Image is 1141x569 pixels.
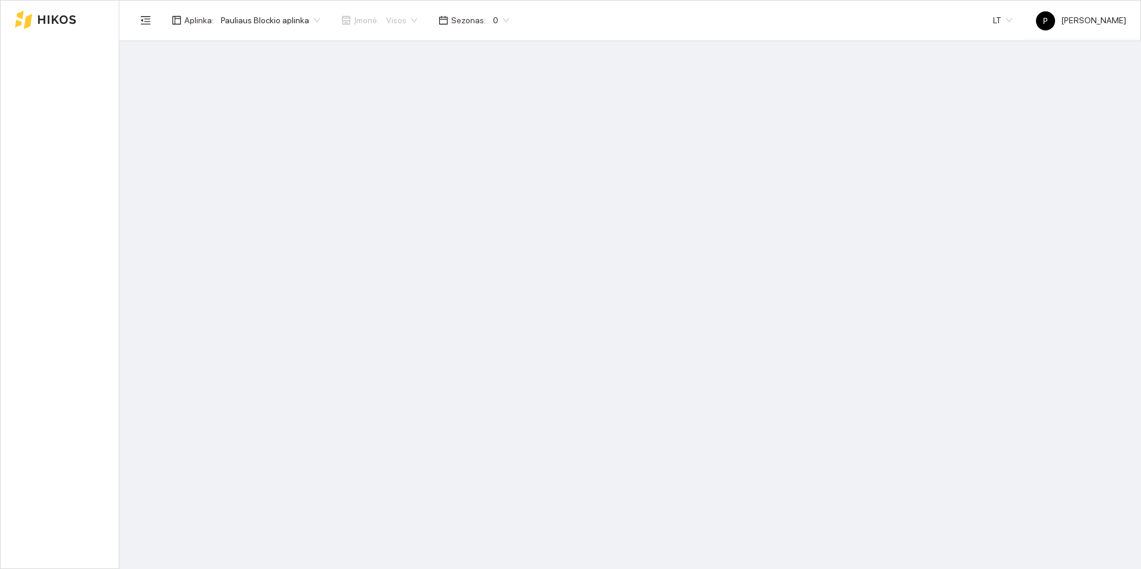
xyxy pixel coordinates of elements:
[493,11,509,29] span: 0
[386,11,417,29] span: Visos
[354,14,379,27] span: Įmonė :
[184,14,214,27] span: Aplinka :
[341,16,351,25] span: shop
[1036,16,1126,25] span: [PERSON_NAME]
[1043,11,1048,30] span: P
[140,15,151,26] span: menu-fold
[439,16,448,25] span: calendar
[451,14,486,27] span: Sezonas :
[172,16,181,25] span: layout
[134,8,158,32] button: menu-fold
[993,11,1012,29] span: LT
[221,11,320,29] span: Pauliaus Blockio aplinka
